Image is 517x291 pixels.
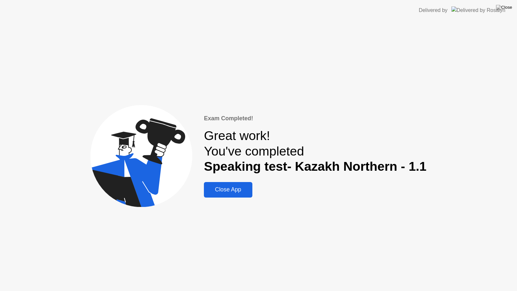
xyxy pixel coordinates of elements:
[204,159,426,173] b: Speaking test- Kazakh Northern - 1.1
[206,186,250,193] div: Close App
[204,182,252,198] button: Close App
[496,5,512,10] img: Close
[451,6,505,14] img: Delivered by Rosalyn
[204,128,426,174] div: Great work! You've completed
[419,6,448,14] div: Delivered by
[204,114,426,123] div: Exam Completed!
